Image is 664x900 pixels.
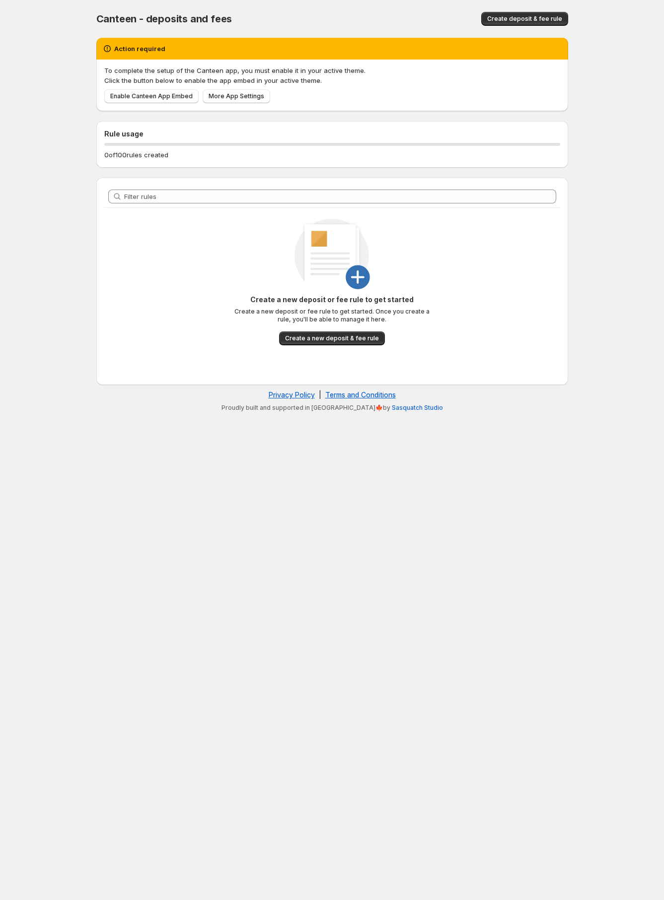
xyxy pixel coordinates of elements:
[325,390,396,399] a: Terms and Conditions
[279,331,385,345] button: Create a new deposit & fee rule
[124,190,556,203] input: Filter rules
[104,129,560,139] h2: Rule usage
[233,295,432,305] p: Create a new deposit or fee rule to get started
[104,75,560,85] p: Click the button below to enable the app embed in your active theme.
[110,92,193,100] span: Enable Canteen App Embed
[203,89,270,103] a: More App Settings
[96,13,232,25] span: Canteen - deposits and fees
[481,12,568,26] button: Create deposit & fee rule
[487,15,562,23] span: Create deposit & fee rule
[101,404,563,412] p: Proudly built and supported in [GEOGRAPHIC_DATA]🍁by
[104,89,199,103] a: Enable Canteen App Embed
[319,390,321,399] span: |
[285,334,379,342] span: Create a new deposit & fee rule
[104,150,168,160] p: 0 of 100 rules created
[209,92,264,100] span: More App Settings
[114,44,165,54] h2: Action required
[104,65,560,75] p: To complete the setup of the Canteen app, you must enable it in your active theme.
[392,404,443,411] a: Sasquatch Studio
[269,390,315,399] a: Privacy Policy
[233,308,432,323] p: Create a new deposit or fee rule to get started. Once you create a rule, you'll be able to manage...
